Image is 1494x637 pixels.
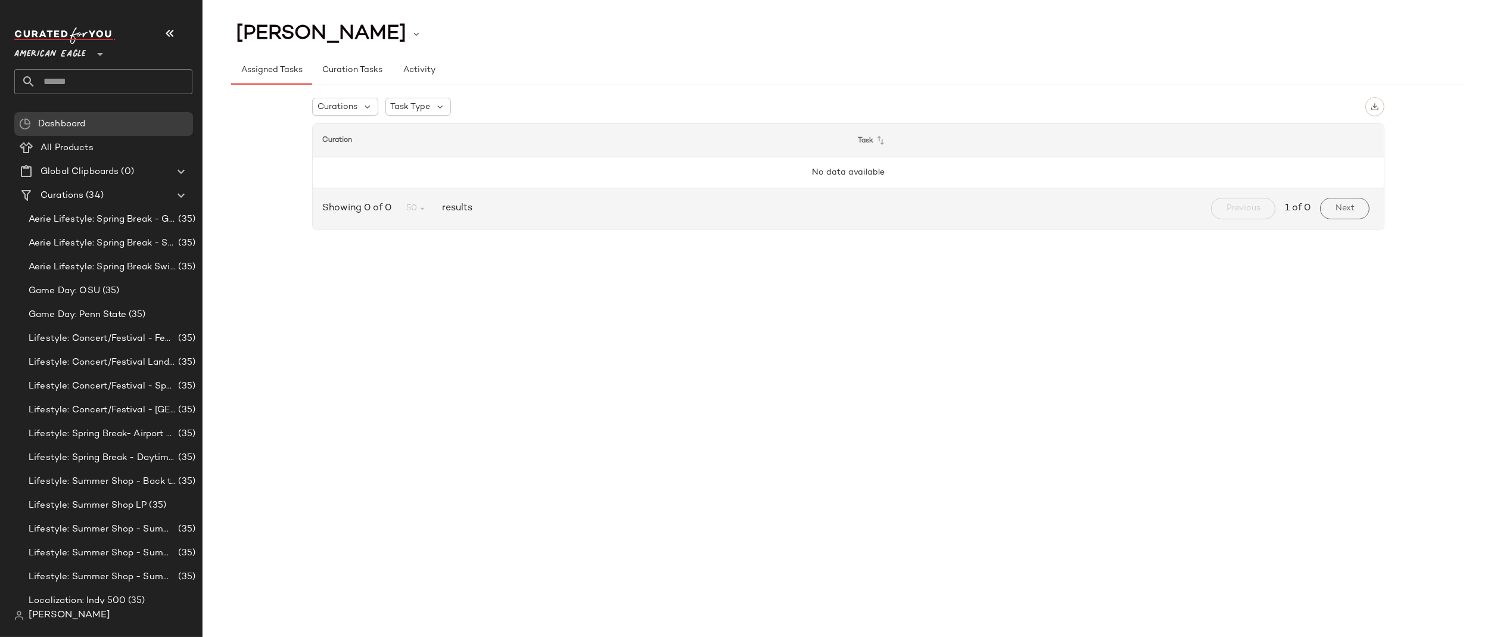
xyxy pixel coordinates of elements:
span: Lifestyle: Concert/Festival - Femme [29,332,176,346]
img: svg%3e [19,118,31,130]
span: results [437,201,472,216]
span: Aerie Lifestyle: Spring Break Swimsuits Landing Page [29,260,176,274]
span: (35) [176,475,195,489]
span: Lifestyle: Concert/Festival - [GEOGRAPHIC_DATA] [29,403,176,417]
span: (35) [176,260,195,274]
span: (35) [176,523,195,536]
span: (35) [126,308,146,322]
span: (35) [176,356,195,369]
span: [PERSON_NAME] [236,23,406,45]
span: Game Day: OSU [29,284,100,298]
span: (35) [176,546,195,560]
span: Curation Tasks [322,66,382,75]
span: Showing 0 of 0 [322,201,396,216]
span: Lifestyle: Spring Break - Daytime Casual [29,451,176,465]
span: Aerie Lifestyle: Spring Break - Sporty [29,237,176,250]
span: Next [1335,204,1355,213]
span: Curations [41,189,83,203]
span: (35) [176,403,195,417]
img: svg%3e [14,611,24,620]
th: Task [848,124,1384,157]
span: (35) [176,451,195,465]
button: Next [1320,198,1370,219]
span: (35) [176,427,195,441]
span: 1 of 0 [1285,201,1311,216]
span: Task Type [391,101,431,113]
span: Activity [403,66,435,75]
span: Lifestyle: Summer Shop LP [29,499,147,512]
span: (35) [176,570,195,584]
span: [PERSON_NAME] [29,608,110,623]
span: (35) [147,499,167,512]
span: (35) [126,594,145,608]
span: Lifestyle: Summer Shop - Summer Abroad [29,523,176,536]
span: Lifestyle: Spring Break- Airport Style [29,427,176,441]
span: Lifestyle: Summer Shop - Summer Internship [29,546,176,560]
span: Localization: Indy 500 [29,594,126,608]
span: Assigned Tasks [241,66,303,75]
span: (35) [176,380,195,393]
span: Lifestyle: Summer Shop - Summer Study Sessions [29,570,176,584]
span: Lifestyle: Concert/Festival - Sporty [29,380,176,393]
img: cfy_white_logo.C9jOOHJF.svg [14,27,116,44]
span: Lifestyle: Concert/Festival Landing Page [29,356,176,369]
span: (0) [119,165,133,179]
span: (35) [176,332,195,346]
img: svg%3e [1371,102,1379,111]
span: (35) [176,213,195,226]
span: Aerie Lifestyle: Spring Break - Girly/Femme [29,213,176,226]
td: No data available [313,157,1384,188]
span: Game Day: Penn State [29,308,126,322]
span: Curations [318,101,357,113]
span: (34) [83,189,104,203]
span: Dashboard [38,117,85,131]
span: (35) [176,237,195,250]
th: Curation [313,124,848,157]
span: All Products [41,141,94,155]
span: (35) [100,284,120,298]
span: American Eagle [14,41,86,62]
span: Lifestyle: Summer Shop - Back to School Essentials [29,475,176,489]
span: Global Clipboards [41,165,119,179]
